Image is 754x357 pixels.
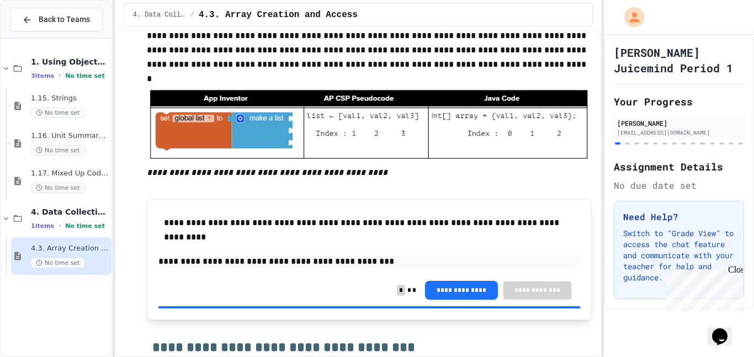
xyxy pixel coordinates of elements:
div: Chat with us now!Close [4,4,76,70]
span: 4. Data Collections [31,207,109,217]
iframe: chat widget [708,313,743,346]
div: No due date set [614,179,744,192]
span: 3 items [31,72,54,79]
div: [PERSON_NAME] [617,118,741,128]
span: • [59,221,61,230]
span: / [190,10,194,19]
span: No time set [31,145,85,156]
span: No time set [31,258,85,268]
span: Back to Teams [39,14,90,25]
div: [EMAIL_ADDRESS][DOMAIN_NAME] [617,129,741,137]
span: 1. Using Objects and Methods [31,57,109,67]
span: No time set [65,72,105,79]
h3: Need Help? [623,210,735,223]
span: • [59,71,61,80]
span: No time set [65,222,105,230]
div: My Account [613,4,647,30]
span: No time set [31,108,85,118]
span: 4.3. Array Creation and Access [199,8,358,22]
span: 4.3. Array Creation and Access [31,244,109,253]
span: 1 items [31,222,54,230]
span: 4. Data Collections [133,10,186,19]
span: 1.17. Mixed Up Code Practice 1.1-1.6 [31,169,109,178]
h2: Your Progress [614,94,744,109]
h1: [PERSON_NAME] Juicemind Period 1 [614,45,744,76]
span: 1.16. Unit Summary 1a (1.1-1.6) [31,131,109,141]
span: No time set [31,183,85,193]
h2: Assignment Details [614,159,744,174]
iframe: chat widget [662,265,743,312]
p: Switch to "Grade View" to access the chat feature and communicate with your teacher for help and ... [623,228,735,283]
span: 1.15. Strings [31,94,109,103]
